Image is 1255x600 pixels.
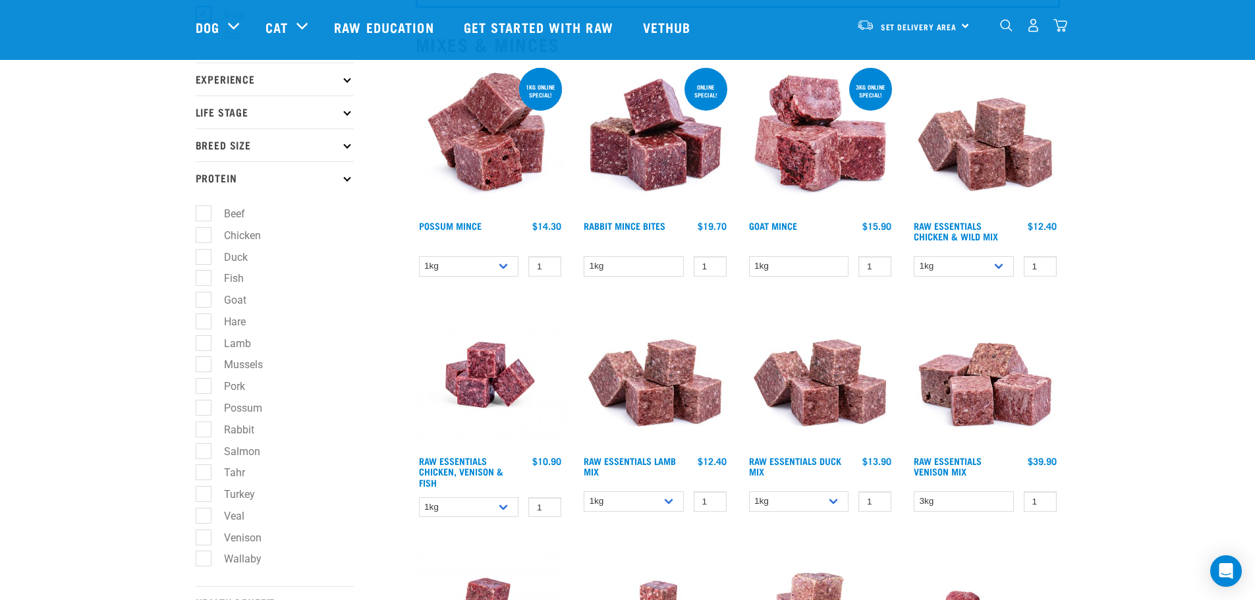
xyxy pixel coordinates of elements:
div: $14.30 [532,221,561,231]
label: Duck [203,249,253,265]
div: $13.90 [862,456,891,466]
label: Wallaby [203,551,267,567]
label: Fish [203,270,249,286]
img: user.png [1026,18,1040,32]
label: Chicken [203,227,266,244]
label: Tahr [203,464,250,481]
div: $19.70 [698,221,727,231]
div: $12.40 [698,456,727,466]
img: 1077 Wild Goat Mince 01 [746,65,895,215]
a: Rabbit Mince Bites [584,223,665,228]
img: 1102 Possum Mince 01 [416,65,565,215]
input: 1 [1024,256,1057,277]
a: Raw Essentials Duck Mix [749,458,841,474]
a: Raw Education [321,1,450,53]
input: 1 [694,491,727,512]
a: Goat Mince [749,223,797,228]
a: Raw Essentials Venison Mix [914,458,982,474]
label: Veal [203,508,250,524]
img: home-icon-1@2x.png [1000,19,1013,32]
a: Possum Mince [419,223,482,228]
a: Raw Essentials Lamb Mix [584,458,676,474]
img: Chicken Venison mix 1655 [416,300,565,450]
div: 1kg online special! [519,77,562,105]
label: Rabbit [203,422,260,438]
img: van-moving.png [856,19,874,31]
div: $15.90 [862,221,891,231]
p: Breed Size [196,128,354,161]
a: Cat [265,17,288,37]
div: $39.90 [1028,456,1057,466]
label: Goat [203,292,252,308]
div: ONLINE SPECIAL! [684,77,727,105]
label: Turkey [203,486,260,503]
a: Dog [196,17,219,37]
input: 1 [858,256,891,277]
a: Raw Essentials Chicken & Wild Mix [914,223,998,238]
img: 1113 RE Venison Mix 01 [910,300,1060,450]
span: Set Delivery Area [881,24,957,29]
div: $12.40 [1028,221,1057,231]
a: Get started with Raw [451,1,630,53]
label: Lamb [203,335,256,352]
label: Salmon [203,443,265,460]
input: 1 [694,256,727,277]
label: Pork [203,378,250,395]
img: ?1041 RE Lamb Mix 01 [580,300,730,450]
p: Experience [196,63,354,95]
label: Venison [203,530,267,546]
div: $10.90 [532,456,561,466]
p: Life Stage [196,95,354,128]
a: Raw Essentials Chicken, Venison & Fish [419,458,503,484]
img: ?1041 RE Lamb Mix 01 [746,300,895,450]
div: 3kg online special! [849,77,892,105]
img: home-icon@2x.png [1053,18,1067,32]
input: 1 [528,497,561,518]
input: 1 [528,256,561,277]
label: Possum [203,400,267,416]
input: 1 [1024,491,1057,512]
img: Whole Minced Rabbit Cubes 01 [580,65,730,215]
label: Hare [203,314,251,330]
img: Pile Of Cubed Chicken Wild Meat Mix [910,65,1060,215]
div: Open Intercom Messenger [1210,555,1242,587]
label: Beef [203,205,250,222]
p: Protein [196,161,354,194]
label: Mussels [203,356,268,373]
input: 1 [858,491,891,512]
a: Vethub [630,1,708,53]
